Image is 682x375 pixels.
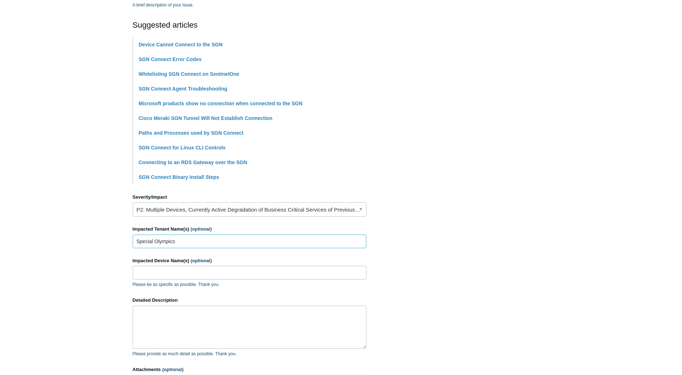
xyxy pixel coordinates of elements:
a: P2: Multiple Devices, Currently Active Degradation of Business Critical Services of Previously Wo... [133,202,366,217]
p: Please provide as much detail as possible. Thank you. [133,351,366,357]
a: Microsoft products show no connection when connected to the SGN [139,101,303,106]
a: Device Cannot Connect to the SGN [139,42,223,47]
a: Paths and Processes used by SGN Connect [139,130,244,136]
span: (optional) [191,226,212,232]
label: Impacted Tenant Name(s) [133,226,366,233]
a: SGN Connect Binary Install Steps [139,174,219,180]
a: Cisco Meraki SGN Tunnel Will Not Establish Connection [139,115,273,121]
a: SGN Connect Error Codes [139,56,202,62]
a: SGN Connect Agent Troubleshooting [139,86,228,92]
a: Connecting to an RDS Gateway over the SGN [139,159,247,165]
p: A brief description of your issue. [133,2,366,8]
span: (optional) [162,367,183,372]
p: Please be as specific as possible. Thank you. [133,281,366,288]
a: SGN Connect for Linux CLI Controls [139,145,226,151]
h2: Suggested articles [133,19,366,31]
a: Whitelisting SGN Connect on SentinelOne [139,71,239,77]
label: Attachments [133,366,366,373]
label: Detailed Description [133,297,366,304]
label: Severity/Impact [133,194,366,201]
span: (optional) [191,258,212,263]
label: Impacted Device Name(s) [133,257,366,264]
